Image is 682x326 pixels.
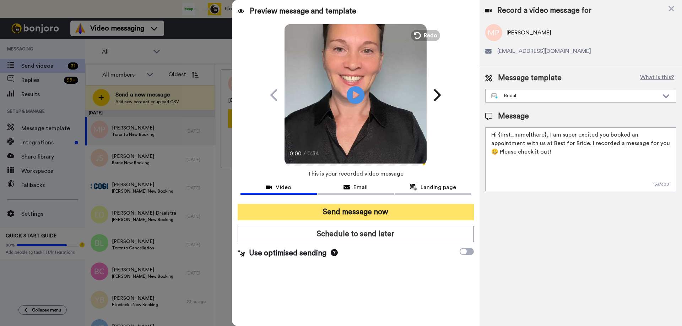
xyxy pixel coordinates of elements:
[289,149,302,158] span: 0:00
[308,166,404,182] span: This is your recorded video message
[498,73,562,83] span: Message template
[303,149,306,158] span: /
[485,127,676,191] textarea: Hi {first_name|there}, I am super excited you booked an appointment with us at Best for Bride. I ...
[238,204,474,220] button: Send message now
[498,111,529,122] span: Message
[276,183,291,192] span: Video
[249,248,326,259] span: Use optimised sending
[638,73,676,83] button: What is this?
[491,93,498,99] img: nextgen-template.svg
[307,149,320,158] span: 0:34
[353,183,368,192] span: Email
[238,226,474,242] button: Schedule to send later
[421,183,456,192] span: Landing page
[491,92,659,99] div: Bridal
